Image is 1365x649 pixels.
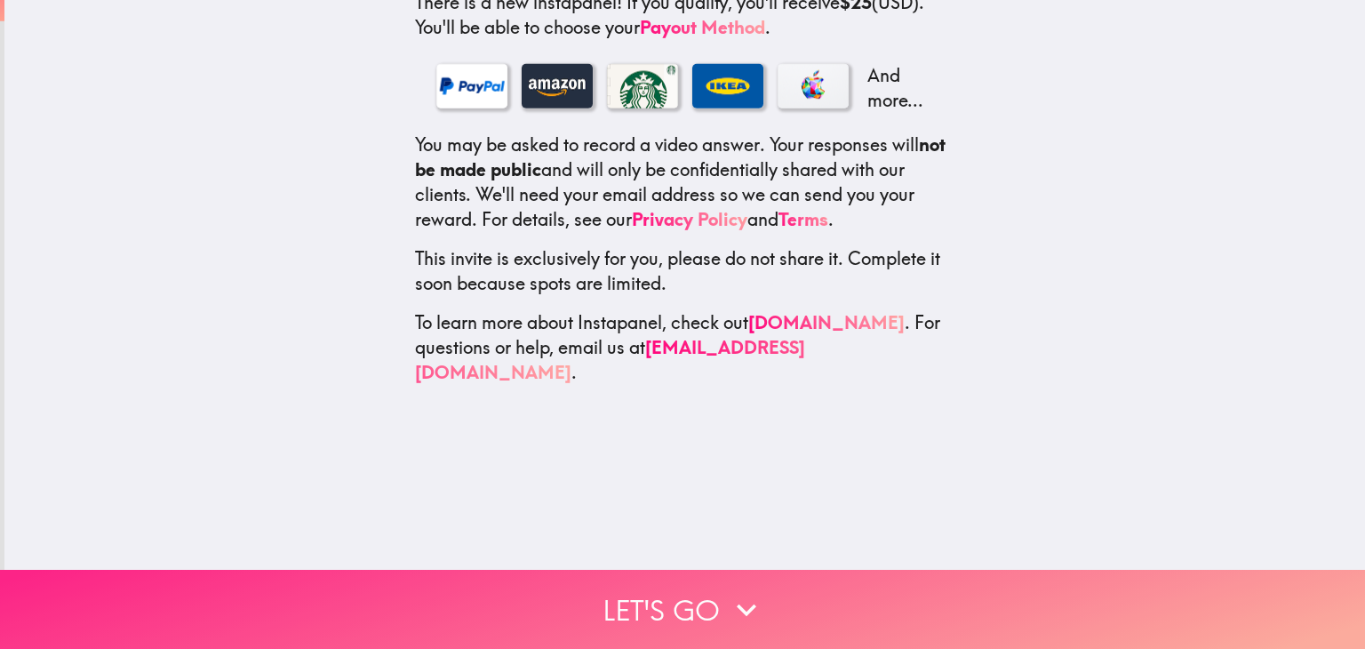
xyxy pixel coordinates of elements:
p: You may be asked to record a video answer. Your responses will and will only be confidentially sh... [415,132,955,232]
a: Payout Method [640,16,765,38]
p: And more... [863,63,934,113]
a: Terms [778,208,828,230]
p: This invite is exclusively for you, please do not share it. Complete it soon because spots are li... [415,246,955,296]
p: To learn more about Instapanel, check out . For questions or help, email us at . [415,310,955,385]
a: [EMAIL_ADDRESS][DOMAIN_NAME] [415,336,805,383]
a: [DOMAIN_NAME] [748,311,905,333]
b: not be made public [415,133,946,180]
a: Privacy Policy [632,208,747,230]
